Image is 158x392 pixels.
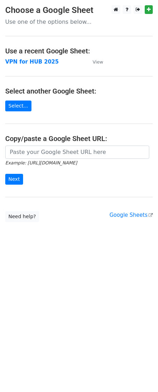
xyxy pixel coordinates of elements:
[5,47,153,55] h4: Use a recent Google Sheet:
[5,134,153,143] h4: Copy/paste a Google Sheet URL:
[5,146,149,159] input: Paste your Google Sheet URL here
[86,59,103,65] a: View
[5,5,153,15] h3: Choose a Google Sheet
[5,211,39,222] a: Need help?
[123,358,158,392] iframe: Chat Widget
[5,18,153,25] p: Use one of the options below...
[5,101,31,111] a: Select...
[5,59,59,65] a: VPN for HUB 2025
[109,212,153,218] a: Google Sheets
[5,160,77,165] small: Example: [URL][DOMAIN_NAME]
[93,59,103,65] small: View
[5,87,153,95] h4: Select another Google Sheet:
[5,174,23,185] input: Next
